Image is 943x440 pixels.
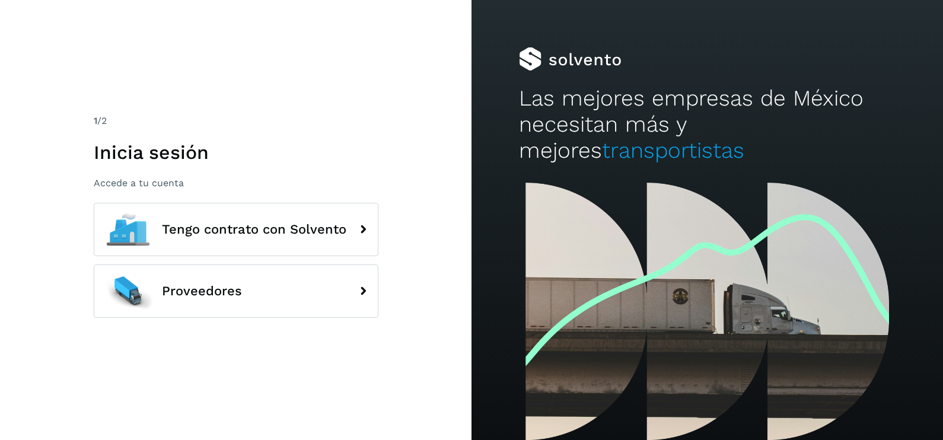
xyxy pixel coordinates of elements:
span: transportistas [602,138,744,163]
span: Tengo contrato con Solvento [162,222,346,237]
span: 1 [94,115,97,126]
div: /2 [94,114,378,128]
h1: Inicia sesión [94,141,378,164]
button: Proveedores [94,264,378,318]
button: Tengo contrato con Solvento [94,203,378,256]
p: Accede a tu cuenta [94,177,378,189]
span: Proveedores [162,284,242,298]
h2: Las mejores empresas de México necesitan más y mejores [519,85,896,164]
